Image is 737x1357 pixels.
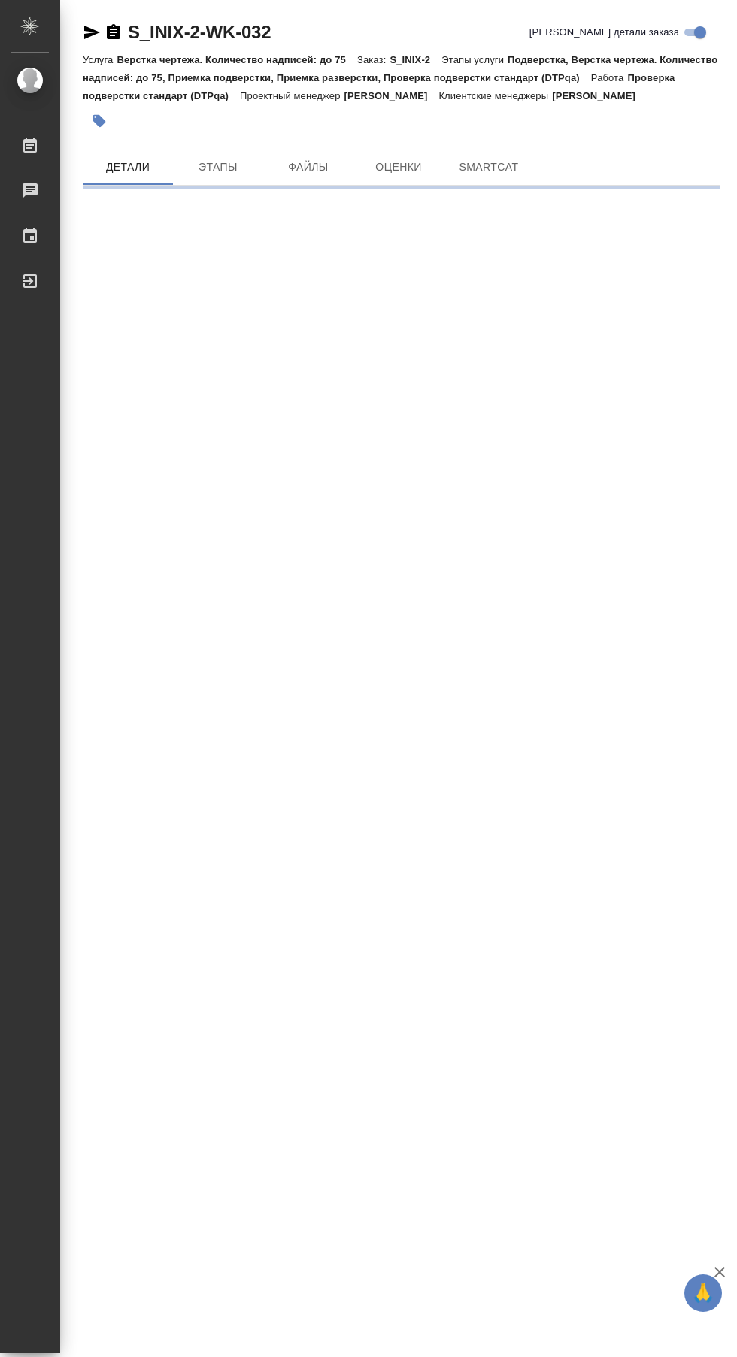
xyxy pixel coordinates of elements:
[92,158,164,177] span: Детали
[182,158,254,177] span: Этапы
[240,90,344,101] p: Проектный менеджер
[83,105,116,138] button: Добавить тэг
[390,54,441,65] p: S_INIX-2
[453,158,525,177] span: SmartCat
[344,90,439,101] p: [PERSON_NAME]
[362,158,435,177] span: Оценки
[591,72,628,83] p: Работа
[684,1274,722,1312] button: 🙏
[83,54,117,65] p: Услуга
[552,90,647,101] p: [PERSON_NAME]
[117,54,357,65] p: Верстка чертежа. Количество надписей: до 75
[83,23,101,41] button: Скопировать ссылку для ЯМессенджера
[272,158,344,177] span: Файлы
[690,1277,716,1309] span: 🙏
[128,22,271,42] a: S_INIX-2-WK-032
[105,23,123,41] button: Скопировать ссылку
[441,54,508,65] p: Этапы услуги
[438,90,552,101] p: Клиентские менеджеры
[529,25,679,40] span: [PERSON_NAME] детали заказа
[357,54,390,65] p: Заказ:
